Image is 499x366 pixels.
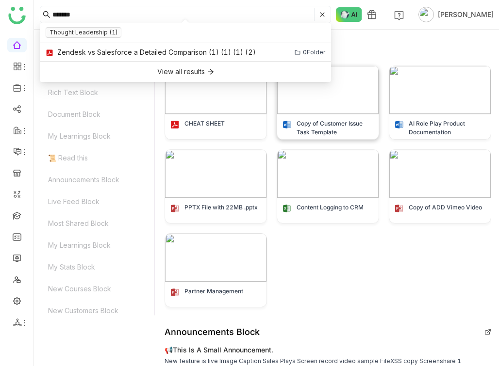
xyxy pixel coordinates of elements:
div: My Learnings Block [42,125,154,147]
div: Document Block [42,103,154,125]
img: 68510350117bb35ac9bf7a2a [165,66,266,114]
div: View all results [157,66,205,77]
img: pptx.svg [170,204,180,213]
img: 68510380117bb35ac9bf7a6f [165,234,266,282]
div: PPTX File with 22MB .pptx [184,203,258,212]
img: ask-buddy-normal.svg [336,7,362,22]
div: New Courses Block [42,278,154,300]
img: 68510355117bb35ac9bf7a32 [277,150,379,198]
img: pdf.svg [46,49,53,57]
div: AI Role Play Product Documentation [409,119,486,137]
a: Zendesk vs Salesforce a Detailed Comparison (1) (1) (1) (2)0Folder [40,43,331,62]
img: avatar [418,7,434,22]
div: CHEAT SHEET [184,119,225,128]
img: docx.svg [394,120,404,129]
img: pptx.svg [170,287,180,297]
div: 📢This is a small announcement. [165,345,273,355]
div: Copy of ADD Vimeo Video [409,203,482,212]
div: Announcements Block [165,327,260,337]
img: xlsx.svg [282,204,292,213]
img: 6851035a117bb35ac9bf7a3b [389,150,491,198]
div: Rich Text Block [42,81,154,103]
nz-tag: Thought Leadership (1) [46,27,121,38]
div: New Customers Block [42,300,154,321]
div: 0Folder [303,48,325,57]
img: 6851036a117bb35ac9bf7a53 [277,66,379,114]
div: Announcements Block [42,169,154,191]
div: Content Logging to CRM [297,203,364,212]
span: [PERSON_NAME] [438,9,494,20]
img: logo [8,7,26,24]
img: pptx.svg [394,204,404,213]
div: My Learnings Block [42,234,154,256]
div: 📜 Read this [42,147,154,169]
img: docx.svg [282,120,292,129]
div: Zendesk vs Salesforce a Detailed Comparison (1) (1) (1) (2) [57,47,256,58]
div: Partner Management [184,287,243,296]
div: Copy of Customer Issue Task Template [297,119,374,137]
img: 68510371117bb35ac9bf7a5c [389,66,491,114]
img: pdf.svg [170,120,180,129]
div: My Stats Block [42,256,154,278]
div: Live Feed Block [42,191,154,212]
img: help.svg [394,11,404,20]
div: Most Shared Block [42,212,154,234]
img: 6851037a117bb35ac9bf7a64 [165,150,266,198]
